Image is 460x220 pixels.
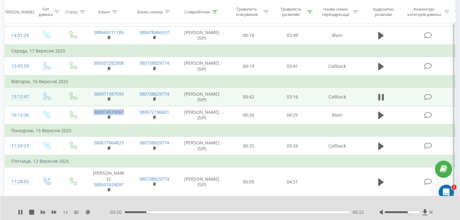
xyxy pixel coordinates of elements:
[11,91,27,103] div: 13:12:47
[177,137,226,155] td: [PERSON_NAME] (SIP)
[270,88,314,106] td: 03:16
[232,7,262,17] div: Тривалість очікування
[137,9,163,14] div: Бізнес номер
[146,211,149,213] div: Accessibility label
[139,60,169,66] a: 380738829774
[65,9,78,14] div: Статус
[227,106,270,124] td: 00:26
[439,185,454,200] iframe: Intercom live chat
[11,140,27,152] div: 11:24:23
[94,91,124,97] a: 380971387593
[39,7,53,17] div: Тип дзвінка
[139,91,169,97] a: 380738829774
[314,88,360,106] td: Callback
[276,7,306,17] div: Тривалість розмови
[5,155,455,167] td: П’ятниця, 12 Вересня 2025
[5,75,455,88] td: Вівторок, 16 Вересня 2025
[94,29,124,35] a: 380669111105
[270,167,314,196] td: 04:51
[139,29,169,35] a: 380678466537
[353,209,364,215] span: 00:22
[177,26,226,45] td: [PERSON_NAME] (SIP)
[314,57,360,76] td: Callback
[366,7,401,17] div: Аудіозапис розмови
[314,137,360,155] td: Callback
[139,109,169,115] a: 380672196601
[109,209,125,215] span: - 03:20
[227,88,270,106] td: 00:42
[63,209,68,215] span: 1 x
[314,106,360,124] td: Main
[86,167,132,196] td: [PERSON_NAME]
[452,185,457,190] span: 1
[11,176,27,188] div: 17:28:02
[227,167,270,196] td: 00:09
[270,26,314,45] td: 03:49
[11,109,27,121] div: 10:13:36
[177,106,226,124] td: [PERSON_NAME] (SIP)
[94,182,124,187] a: 380507424097
[406,7,442,17] div: Коментар/категорія дзвінка
[270,106,314,124] td: 04:25
[270,57,314,76] td: 03:41
[270,137,314,155] td: 03:26
[3,9,34,14] div: [PERSON_NAME]
[314,26,360,45] td: Main
[177,167,226,196] td: [PERSON_NAME] (SIP)
[5,45,455,57] td: Середа, 17 Вересня 2025
[227,57,270,76] td: 00:19
[5,124,455,137] td: Понеділок, 15 Вересня 2025
[139,176,169,182] a: 380738829774
[94,109,124,115] a: 380974573007
[11,29,27,42] div: 14:01:29
[185,9,210,14] div: Співробітник
[94,60,124,66] a: 380507282908
[227,137,270,155] td: 00:25
[320,7,351,17] div: Назва схеми переадресації
[98,9,110,14] div: Клієнт
[177,57,226,76] td: [PERSON_NAME] (SIP)
[94,140,124,146] a: 380677064823
[227,26,270,45] td: 00:18
[139,140,169,146] a: 380738829774
[177,88,226,106] td: [PERSON_NAME] (SIP)
[11,60,27,72] div: 13:43:59
[408,211,410,213] div: Accessibility label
